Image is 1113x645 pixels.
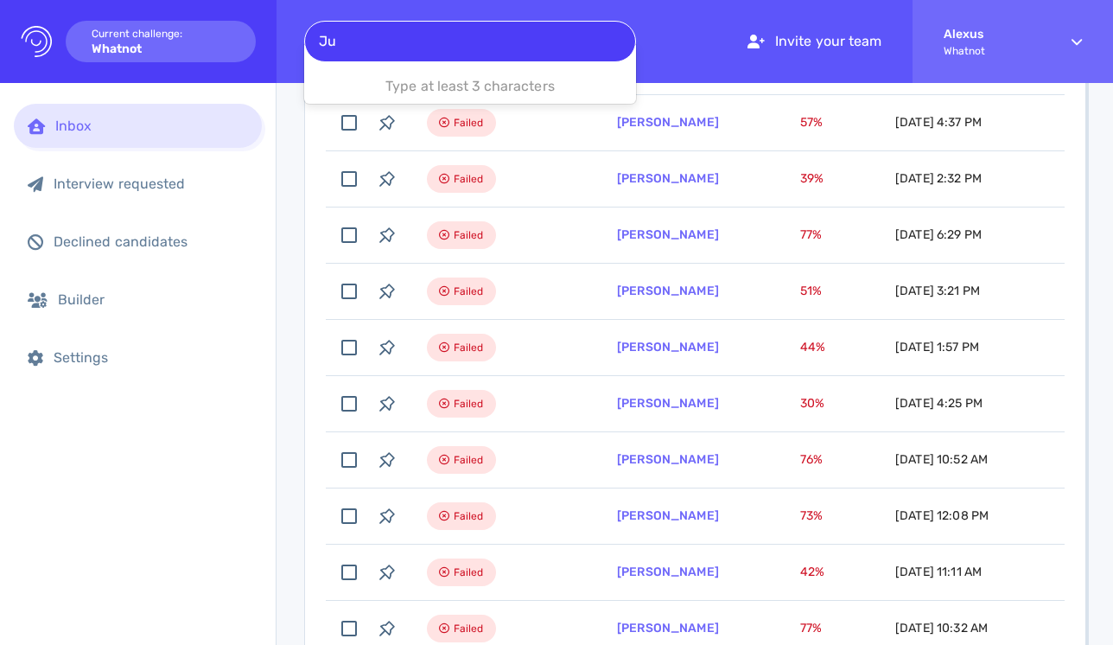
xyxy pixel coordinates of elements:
[454,112,484,133] span: Failed
[895,565,982,579] span: [DATE] 11:11 AM
[304,69,636,104] div: Type at least 3 characters
[895,227,982,242] span: [DATE] 6:29 PM
[454,618,484,639] span: Failed
[895,171,982,186] span: [DATE] 2:32 PM
[617,171,719,186] a: [PERSON_NAME]
[617,227,719,242] a: [PERSON_NAME]
[617,396,719,411] a: [PERSON_NAME]
[55,118,248,134] div: Inbox
[895,621,988,635] span: [DATE] 10:32 AM
[800,284,822,298] span: 51 %
[54,233,248,250] div: Declined candidates
[800,396,824,411] span: 30 %
[800,452,823,467] span: 76 %
[800,171,824,186] span: 39 %
[895,396,983,411] span: [DATE] 4:25 PM
[54,176,248,192] div: Interview requested
[800,508,823,523] span: 73 %
[617,565,719,579] a: [PERSON_NAME]
[454,281,484,302] span: Failed
[617,508,719,523] a: [PERSON_NAME]
[895,284,980,298] span: [DATE] 3:21 PM
[895,508,989,523] span: [DATE] 12:08 PM
[617,452,719,467] a: [PERSON_NAME]
[617,284,719,298] a: [PERSON_NAME]
[944,45,1040,57] span: Whatnot
[617,340,719,354] a: [PERSON_NAME]
[454,169,484,189] span: Failed
[800,621,822,635] span: 77 %
[58,291,248,308] div: Builder
[800,565,824,579] span: 42 %
[454,225,484,246] span: Failed
[800,340,825,354] span: 44 %
[895,115,982,130] span: [DATE] 4:37 PM
[617,115,719,130] a: [PERSON_NAME]
[895,340,979,354] span: [DATE] 1:57 PM
[454,562,484,583] span: Failed
[617,621,719,635] a: [PERSON_NAME]
[895,452,988,467] span: [DATE] 10:52 AM
[54,349,248,366] div: Settings
[454,450,484,470] span: Failed
[454,337,484,358] span: Failed
[800,227,822,242] span: 77 %
[944,27,1040,42] strong: Alexus
[800,115,823,130] span: 57 %
[454,506,484,527] span: Failed
[454,393,484,414] span: Failed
